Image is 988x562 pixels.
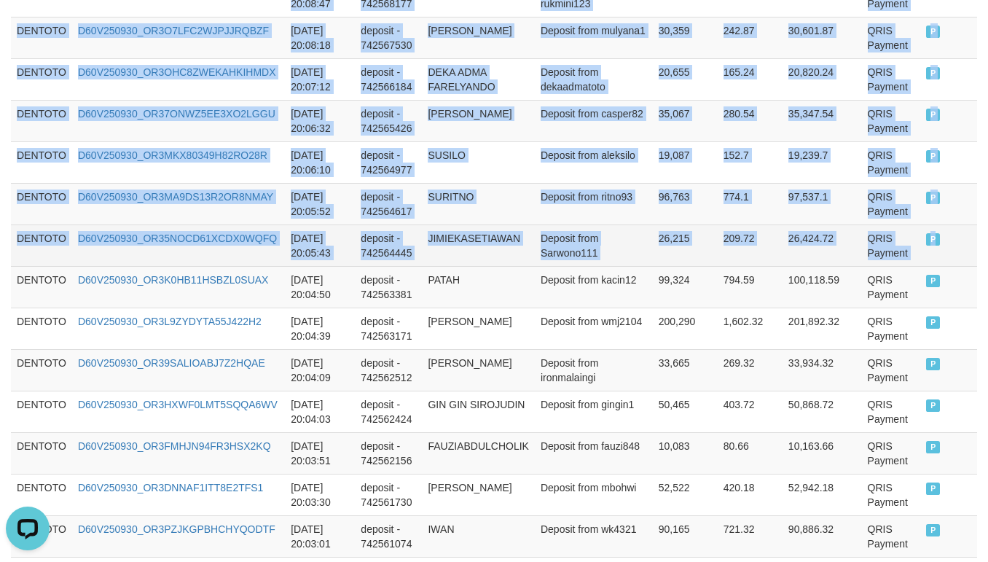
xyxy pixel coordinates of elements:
[926,150,941,163] span: PAID
[11,225,72,266] td: DENTOTO
[926,358,941,370] span: PAID
[11,183,72,225] td: DENTOTO
[78,399,278,410] a: D60V250930_OR3HXWF0LMT5SQQA6WV
[6,6,50,50] button: Open LiveChat chat widget
[11,474,72,515] td: DENTOTO
[535,183,653,225] td: Deposit from ritno93
[422,141,534,183] td: SUSILO
[535,17,653,58] td: Deposit from mulyana1
[285,391,355,432] td: [DATE] 20:04:03
[355,349,422,391] td: deposit - 742562512
[422,266,534,308] td: PATAH
[535,141,653,183] td: Deposit from aleksilo
[653,100,718,141] td: 35,067
[78,25,269,36] a: D60V250930_OR3O7LFC2WJPJJRQBZF
[422,58,534,100] td: DEKA ADMA FARELYANDO
[355,225,422,266] td: deposit - 742564445
[862,349,920,391] td: QRIS Payment
[78,233,277,244] a: D60V250930_OR35NOCD61XCDX0WQFQ
[653,349,718,391] td: 33,665
[78,523,275,535] a: D60V250930_OR3PZJKGPBHCHYQODTF
[78,482,263,493] a: D60V250930_OR3DNNAF1ITT8E2TFS1
[653,308,718,349] td: 200,290
[11,308,72,349] td: DENTOTO
[653,474,718,515] td: 52,522
[285,17,355,58] td: [DATE] 20:08:18
[862,100,920,141] td: QRIS Payment
[862,515,920,557] td: QRIS Payment
[422,391,534,432] td: GIN GIN SIROJUDIN
[783,183,862,225] td: 97,537.1
[926,26,941,38] span: PAID
[355,58,422,100] td: deposit - 742566184
[783,349,862,391] td: 33,934.32
[11,391,72,432] td: DENTOTO
[285,349,355,391] td: [DATE] 20:04:09
[783,432,862,474] td: 10,163.66
[862,266,920,308] td: QRIS Payment
[862,391,920,432] td: QRIS Payment
[535,100,653,141] td: Deposit from casper82
[11,141,72,183] td: DENTOTO
[718,183,783,225] td: 774.1
[355,17,422,58] td: deposit - 742567530
[78,440,271,452] a: D60V250930_OR3FMHJN94FR3HSX2KQ
[718,432,783,474] td: 80.66
[11,432,72,474] td: DENTOTO
[926,441,941,453] span: PAID
[11,349,72,391] td: DENTOTO
[285,100,355,141] td: [DATE] 20:06:32
[11,100,72,141] td: DENTOTO
[926,399,941,412] span: PAID
[78,66,276,78] a: D60V250930_OR3OHC8ZWEKAHKIHMDX
[783,308,862,349] td: 201,892.32
[653,391,718,432] td: 50,465
[11,17,72,58] td: DENTOTO
[355,391,422,432] td: deposit - 742562424
[535,391,653,432] td: Deposit from gingin1
[535,515,653,557] td: Deposit from wk4321
[78,108,275,120] a: D60V250930_OR37ONWZ5EE3XO2LGGU
[653,225,718,266] td: 26,215
[862,141,920,183] td: QRIS Payment
[78,316,262,327] a: D60V250930_OR3L9ZYDYTA55J422H2
[718,266,783,308] td: 794.59
[78,149,267,161] a: D60V250930_OR3MKX80349H82RO28R
[285,58,355,100] td: [DATE] 20:07:12
[355,432,422,474] td: deposit - 742562156
[718,349,783,391] td: 269.32
[926,275,941,287] span: PAID
[926,192,941,204] span: PAID
[783,58,862,100] td: 20,820.24
[535,225,653,266] td: Deposit from Sarwono111
[78,357,265,369] a: D60V250930_OR39SALIOABJ7Z2HQAE
[653,17,718,58] td: 30,359
[926,524,941,536] span: PAID
[355,100,422,141] td: deposit - 742565426
[783,474,862,515] td: 52,942.18
[718,141,783,183] td: 152.7
[355,141,422,183] td: deposit - 742564977
[718,391,783,432] td: 403.72
[718,515,783,557] td: 721.32
[285,266,355,308] td: [DATE] 20:04:50
[355,474,422,515] td: deposit - 742561730
[422,17,534,58] td: [PERSON_NAME]
[783,17,862,58] td: 30,601.87
[11,266,72,308] td: DENTOTO
[535,474,653,515] td: Deposit from mbohwi
[11,58,72,100] td: DENTOTO
[926,316,941,329] span: PAID
[535,432,653,474] td: Deposit from fauzi848
[783,266,862,308] td: 100,118.59
[422,183,534,225] td: SURITNO
[653,141,718,183] td: 19,087
[535,308,653,349] td: Deposit from wmj2104
[355,266,422,308] td: deposit - 742563381
[862,225,920,266] td: QRIS Payment
[422,349,534,391] td: [PERSON_NAME]
[285,474,355,515] td: [DATE] 20:03:30
[422,308,534,349] td: [PERSON_NAME]
[422,474,534,515] td: [PERSON_NAME]
[783,141,862,183] td: 19,239.7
